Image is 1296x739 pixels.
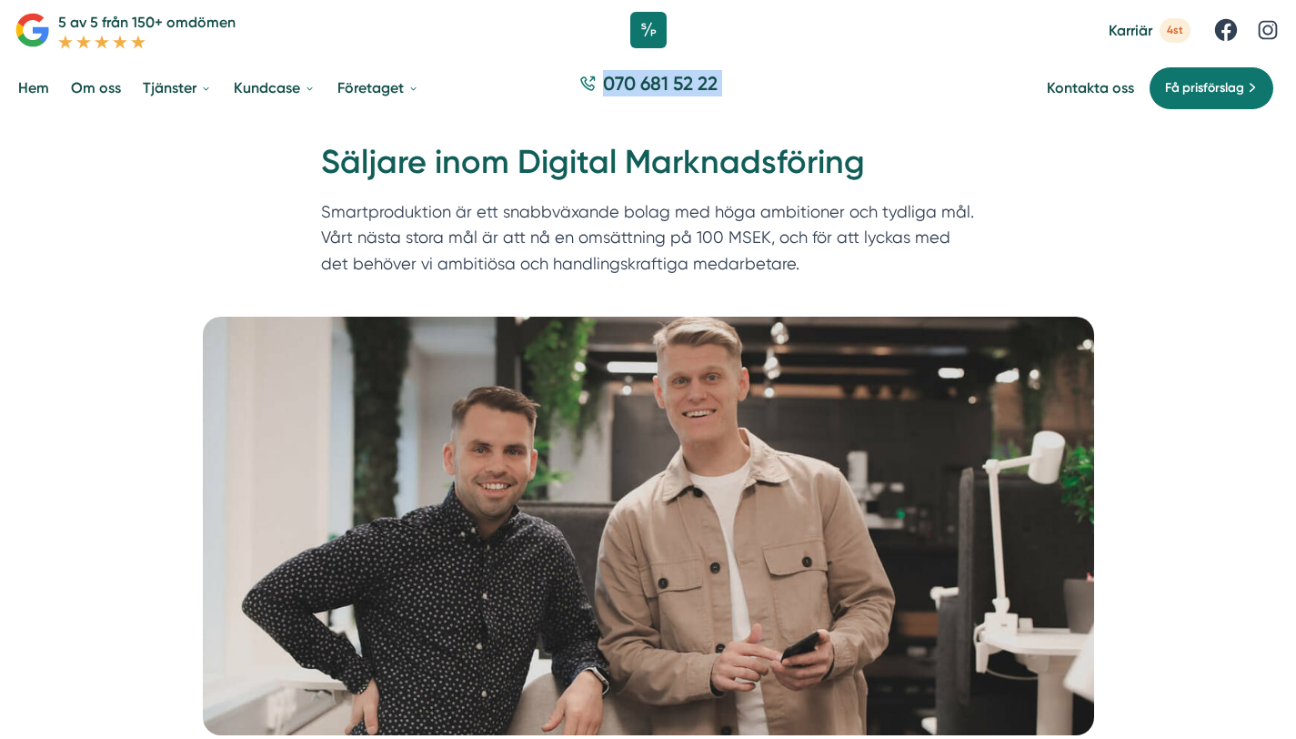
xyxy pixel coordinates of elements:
[1160,18,1191,43] span: 4st
[334,65,423,111] a: Företaget
[15,65,53,111] a: Hem
[603,70,718,96] span: 070 681 52 22
[58,11,236,34] p: 5 av 5 från 150+ omdömen
[230,65,319,111] a: Kundcase
[1109,22,1152,39] span: Karriär
[1165,78,1244,98] span: Få prisförslag
[321,199,976,286] p: Smartproduktion är ett snabbväxande bolag med höga ambitioner och tydliga mål. Vårt nästa stora m...
[203,317,1094,735] img: Säljare
[572,70,725,106] a: 070 681 52 22
[321,140,976,199] h1: Säljare inom Digital Marknadsföring
[1109,18,1191,43] a: Karriär 4st
[1149,66,1274,110] a: Få prisförslag
[139,65,216,111] a: Tjänster
[1047,79,1134,96] a: Kontakta oss
[67,65,125,111] a: Om oss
